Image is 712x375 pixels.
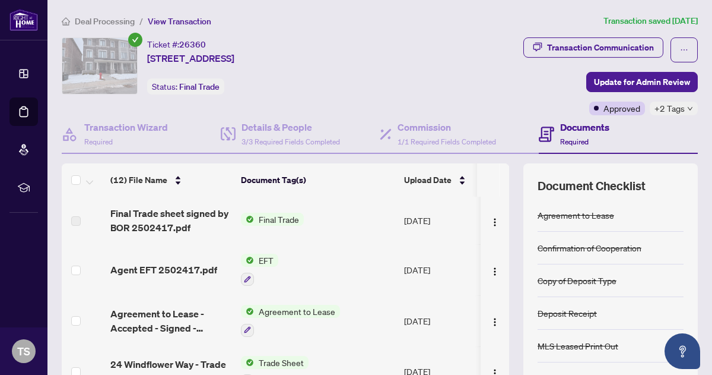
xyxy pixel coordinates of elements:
img: IMG-E12006072_1.jpg [62,38,137,94]
h4: Transaction Wizard [84,120,168,134]
div: MLS Leased Print Out [538,339,618,352]
div: Ticket #: [147,37,206,51]
article: Transaction saved [DATE] [603,14,698,28]
button: Status IconEFT [241,254,278,286]
div: Transaction Communication [547,38,654,57]
span: check-circle [128,33,142,47]
div: Confirmation of Cooperation [538,241,641,254]
span: Agent EFT 2502417.pdf [110,263,217,277]
span: Final Trade [179,81,220,92]
span: Approved [603,102,640,115]
h4: Details & People [241,120,340,134]
button: Logo [485,311,504,330]
img: Logo [490,218,500,227]
span: Agreement to Lease [254,305,340,318]
button: Update for Admin Review [586,72,698,92]
button: Logo [485,260,504,279]
td: [DATE] [399,197,482,244]
span: ellipsis [680,46,688,54]
span: [STREET_ADDRESS] [147,51,234,65]
li: / [139,14,143,28]
span: Final Trade sheet signed by BOR 2502417.pdf [110,206,231,235]
div: Deposit Receipt [538,307,597,320]
span: EFT [254,254,278,267]
td: [DATE] [399,295,482,346]
span: down [687,106,693,112]
button: Open asap [665,333,700,369]
div: Agreement to Lease [538,209,614,222]
img: Status Icon [241,254,254,267]
span: +2 Tags [654,102,685,115]
div: Status: [147,78,224,94]
th: Document Tag(s) [236,163,399,197]
span: Update for Admin Review [594,73,690,92]
th: Upload Date [399,163,482,197]
td: [DATE] [399,244,482,295]
span: Agreement to Lease - Accepted - Signed - Irrevobable Change - Complete.pdf [110,307,231,335]
span: 3/3 Required Fields Completed [241,137,340,146]
img: Logo [490,267,500,276]
h4: Documents [560,120,609,134]
span: 26360 [179,39,206,50]
img: Status Icon [241,356,254,369]
span: (12) File Name [110,174,167,187]
th: (12) File Name [106,163,236,197]
span: Document Checklist [538,178,646,194]
span: Final Trade [254,213,304,226]
img: logo [9,9,38,31]
span: Trade Sheet [254,356,309,369]
span: Required [560,137,589,146]
span: Required [84,137,113,146]
span: TS [17,343,30,360]
span: Upload Date [404,174,452,187]
span: Deal Processing [75,16,135,27]
img: Status Icon [241,305,254,318]
span: 1/1 Required Fields Completed [398,137,496,146]
button: Logo [485,211,504,230]
button: Transaction Communication [523,37,663,58]
img: Logo [490,317,500,327]
button: Status IconFinal Trade [241,213,304,226]
span: home [62,17,70,26]
button: Status IconAgreement to Lease [241,305,340,337]
div: Copy of Deposit Type [538,274,616,287]
h4: Commission [398,120,496,134]
img: Status Icon [241,213,254,226]
span: View Transaction [148,16,211,27]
